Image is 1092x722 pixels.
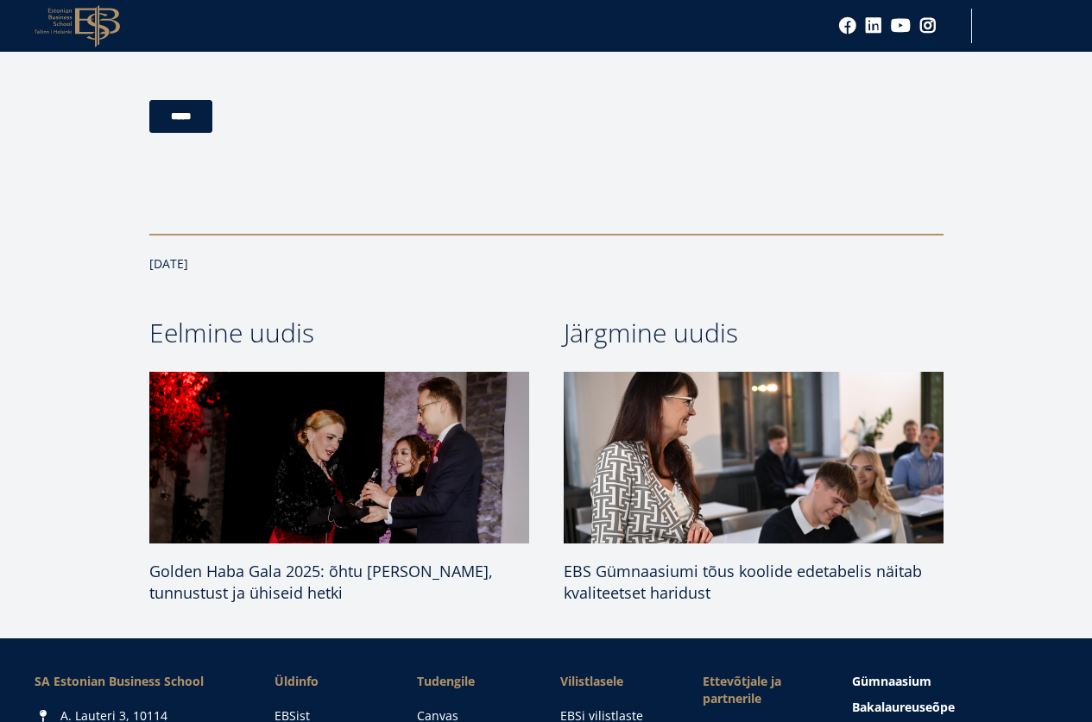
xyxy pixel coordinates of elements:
[149,372,529,543] img: a
[852,699,1057,716] a: Bakalaureuseõpe
[564,372,944,543] img: a
[564,561,922,603] span: EBS Gümnaasiumi tõus koolide edetabelis näitab kvaliteetset haridust
[865,17,882,35] a: Linkedin
[4,241,16,252] input: Ettevõtlus ja digitehnoloogia
[703,673,817,707] span: Ettevõtjale ja partnerile
[839,17,856,35] a: Facebook
[919,17,937,35] a: Instagram
[149,251,944,277] div: [DATE]
[891,17,911,35] a: Youtube
[20,240,167,255] span: Ettevõtlus ja digitehnoloogia
[275,673,382,690] span: Üldinfo
[20,262,196,278] span: Ettevõtlus ja Euroopa kultuurilugu
[564,311,944,355] h2: Järgmine uudis
[397,1,476,16] span: Perekonnanimi
[4,263,16,274] input: Ettevõtlus ja Euroopa kultuurilugu
[20,285,262,300] span: Ettevõtlus ja rahvusvaheline kommunikatsioon
[560,673,668,690] span: Vilistlasele
[417,673,525,690] a: Tudengile
[149,311,529,355] h2: Eelmine uudis
[4,286,16,297] input: Ettevõtlus ja rahvusvaheline kommunikatsioon
[852,673,1057,690] a: Gümnaasium
[149,561,493,603] span: Golden Haba Gala 2025: õhtu [PERSON_NAME], tunnustust ja ühiseid hetki
[852,673,931,689] span: Gümnaasium
[852,699,955,715] span: Bakalaureuseõpe
[35,673,240,690] div: SA Estonian Business School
